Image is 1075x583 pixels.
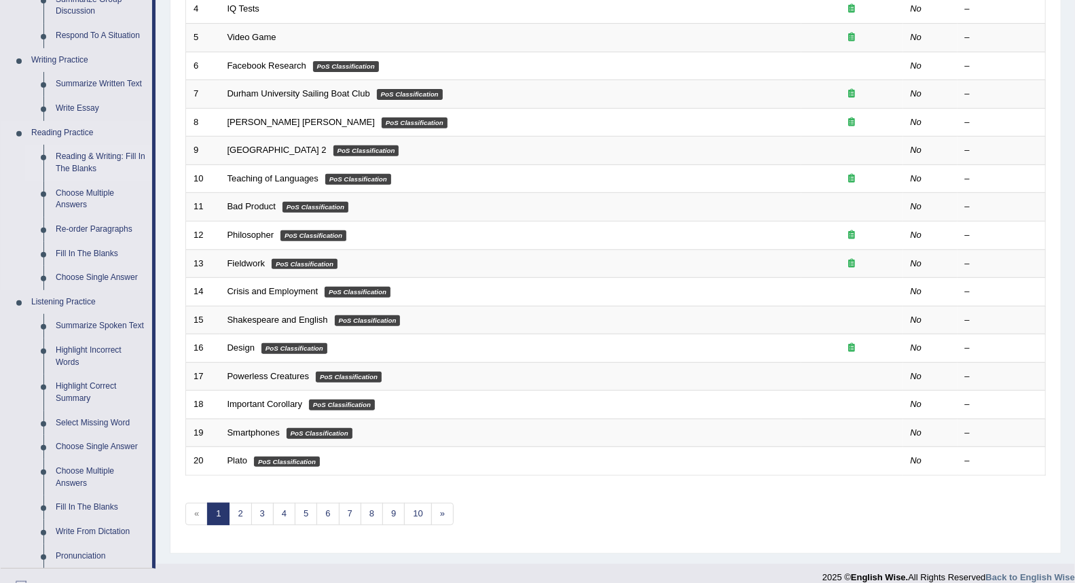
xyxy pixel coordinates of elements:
a: Re-order Paragraphs [50,217,152,242]
a: Smartphones [227,427,280,438]
em: No [911,315,922,325]
a: Summarize Written Text [50,72,152,96]
div: – [965,427,1038,440]
div: – [965,60,1038,73]
em: No [911,117,922,127]
a: Choose Multiple Answers [50,181,152,217]
div: – [965,88,1038,101]
a: Shakespeare and English [227,315,328,325]
a: Powerless Creatures [227,371,310,381]
a: Summarize Spoken Text [50,314,152,338]
div: Exam occurring question [809,229,896,242]
a: Durham University Sailing Boat Club [227,88,370,99]
a: Design [227,342,255,353]
div: Exam occurring question [809,342,896,355]
em: PoS Classification [316,372,382,383]
td: 8 [186,108,220,137]
em: PoS Classification [377,89,443,100]
div: – [965,258,1038,270]
a: 5 [295,503,317,525]
em: PoS Classification [325,287,390,298]
em: No [911,60,922,71]
td: 6 [186,52,220,80]
td: 7 [186,80,220,109]
a: 1 [207,503,230,525]
a: IQ Tests [227,3,259,14]
a: Writing Practice [25,48,152,73]
a: 7 [339,503,361,525]
td: 11 [186,193,220,222]
td: 14 [186,278,220,306]
em: No [911,342,922,353]
a: Respond To A Situation [50,24,152,48]
em: No [911,455,922,465]
em: No [911,427,922,438]
a: Choose Single Answer [50,266,152,290]
a: Highlight Correct Summary [50,374,152,410]
a: Write From Dictation [50,520,152,544]
div: Exam occurring question [809,258,896,270]
a: Facebook Research [227,60,306,71]
em: PoS Classification [382,118,448,128]
a: [PERSON_NAME] [PERSON_NAME] [227,117,375,127]
a: Listening Practice [25,290,152,315]
div: – [965,3,1038,16]
a: Choose Single Answer [50,435,152,459]
em: No [911,3,922,14]
div: – [965,200,1038,213]
em: PoS Classification [254,457,320,467]
div: Exam occurring question [809,116,896,129]
td: 9 [186,137,220,165]
a: Back to English Wise [986,572,1075,582]
em: No [911,286,922,296]
a: Pronunciation [50,544,152,569]
div: Exam occurring question [809,31,896,44]
div: – [965,31,1038,44]
a: Philosopher [227,230,274,240]
em: No [911,32,922,42]
em: PoS Classification [333,145,399,156]
div: – [965,455,1038,467]
a: Important Corollary [227,399,303,409]
em: PoS Classification [287,428,352,439]
div: Exam occurring question [809,3,896,16]
a: Fieldwork [227,258,266,268]
div: – [965,342,1038,355]
div: – [965,398,1038,411]
a: 4 [273,503,295,525]
a: 6 [316,503,339,525]
em: No [911,371,922,381]
a: Crisis and Employment [227,286,318,296]
a: Write Essay [50,96,152,121]
a: » [431,503,454,525]
em: PoS Classification [309,400,375,410]
a: 9 [382,503,405,525]
em: PoS Classification [261,343,327,354]
em: PoS Classification [335,315,401,326]
a: Reading & Writing: Fill In The Blanks [50,145,152,181]
td: 10 [186,164,220,193]
a: Fill In The Blanks [50,242,152,266]
a: Plato [227,455,248,465]
em: No [911,230,922,240]
em: PoS Classification [313,61,379,72]
em: PoS Classification [280,230,346,241]
div: – [965,173,1038,185]
td: 18 [186,391,220,419]
a: Fill In The Blanks [50,495,152,520]
em: No [911,258,922,268]
td: 16 [186,334,220,363]
div: – [965,314,1038,327]
td: 15 [186,306,220,334]
td: 17 [186,362,220,391]
em: No [911,399,922,409]
em: PoS Classification [325,174,391,185]
td: 12 [186,221,220,249]
td: 20 [186,447,220,476]
a: Choose Multiple Answers [50,459,152,495]
div: Exam occurring question [809,88,896,101]
a: 2 [229,503,251,525]
em: No [911,201,922,211]
div: – [965,116,1038,129]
